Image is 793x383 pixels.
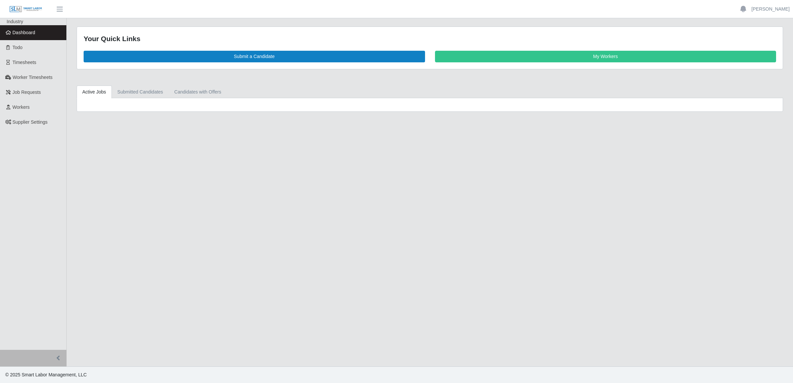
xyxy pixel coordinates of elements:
[13,90,41,95] span: Job Requests
[169,86,227,98] a: Candidates with Offers
[435,51,776,62] a: My Workers
[77,86,112,98] a: Active Jobs
[13,119,48,125] span: Supplier Settings
[9,6,42,13] img: SLM Logo
[13,104,30,110] span: Workers
[13,45,23,50] span: Todo
[112,86,169,98] a: Submitted Candidates
[13,30,36,35] span: Dashboard
[13,60,36,65] span: Timesheets
[5,372,87,377] span: © 2025 Smart Labor Management, LLC
[752,6,790,13] a: [PERSON_NAME]
[84,51,425,62] a: Submit a Candidate
[13,75,52,80] span: Worker Timesheets
[84,33,776,44] div: Your Quick Links
[7,19,23,24] span: Industry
